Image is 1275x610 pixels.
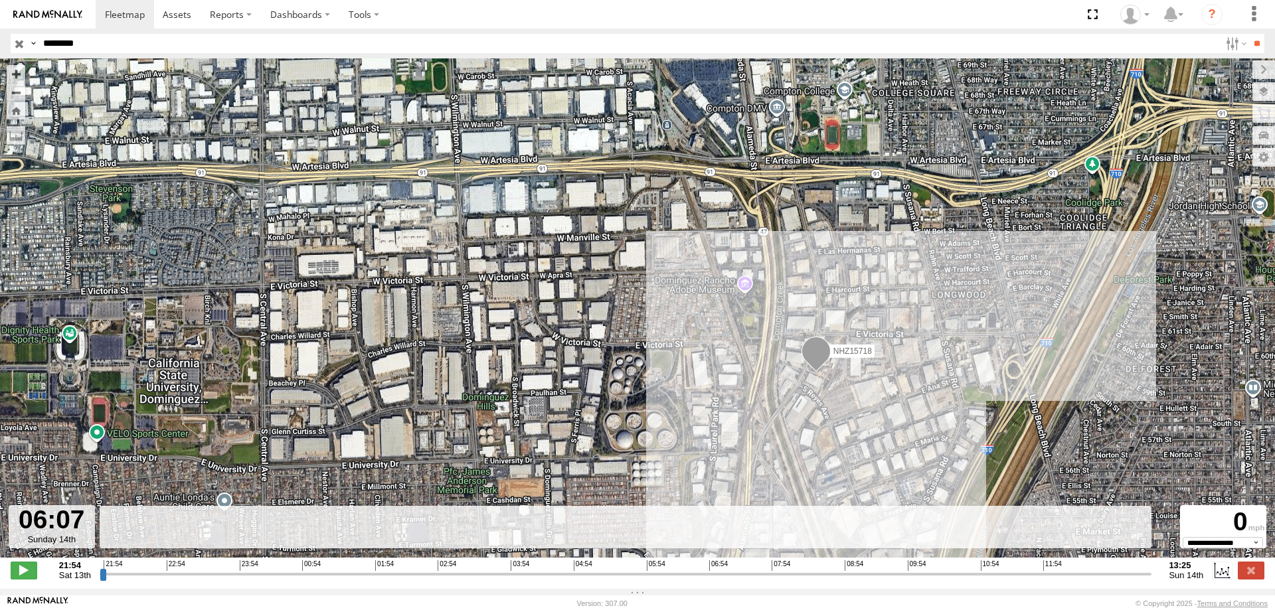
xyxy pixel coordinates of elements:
label: Map Settings [1252,148,1275,167]
span: Sat 13th Sep 2025 [59,570,91,580]
div: Zulema McIntosch [1116,5,1154,25]
span: 00:54 [302,560,321,571]
span: Sun 14th Sep 2025 [1169,570,1203,580]
strong: 13:25 [1169,560,1203,570]
span: 01:54 [375,560,394,571]
a: Terms and Conditions [1197,599,1268,607]
label: Close [1238,562,1264,579]
span: 06:54 [709,560,728,571]
span: 22:54 [167,560,185,571]
i: ? [1201,4,1223,25]
strong: 21:54 [59,560,91,570]
div: Version: 307.00 [577,599,628,607]
span: 05:54 [647,560,665,571]
label: Search Query [28,34,39,53]
span: 21:54 [104,560,122,571]
img: rand-logo.svg [13,10,82,19]
label: Search Filter Options [1221,34,1249,53]
span: 11:54 [1043,560,1062,571]
a: Visit our Website [7,597,68,610]
button: Zoom Home [7,102,25,119]
span: 08:54 [845,560,863,571]
span: 09:54 [908,560,926,571]
label: Measure [7,126,25,145]
button: Zoom in [7,65,25,83]
span: 02:54 [438,560,456,571]
label: Play/Stop [11,562,37,579]
button: Zoom out [7,83,25,102]
span: 07:54 [772,560,790,571]
span: 10:54 [981,560,999,571]
span: NHZ15718 [833,346,872,355]
div: 0 [1182,507,1264,537]
span: 04:54 [574,560,592,571]
span: 03:54 [511,560,529,571]
span: 23:54 [240,560,258,571]
div: © Copyright 2025 - [1136,599,1268,607]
